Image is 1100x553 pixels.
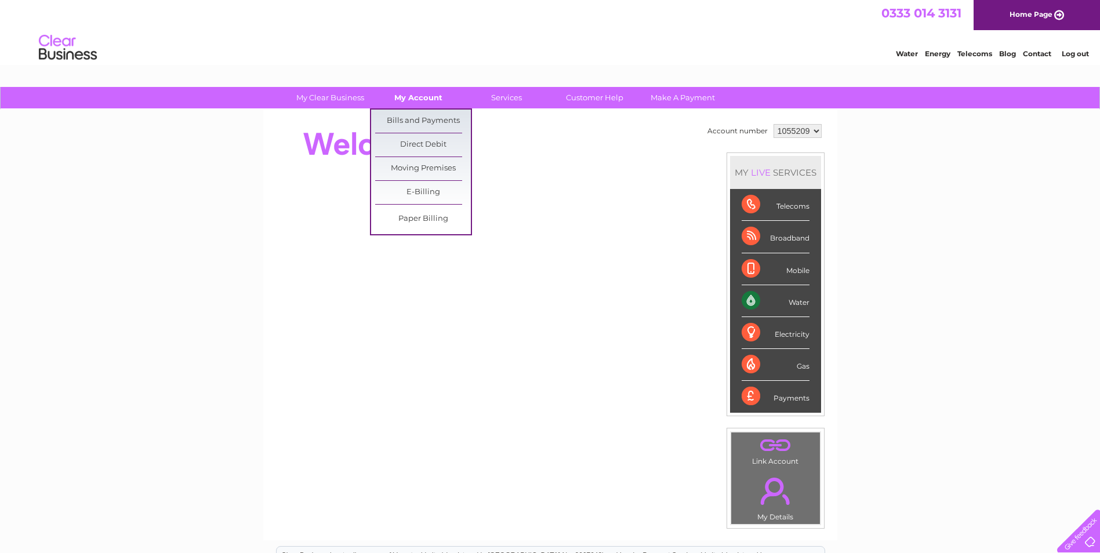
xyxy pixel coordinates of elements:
[742,285,809,317] div: Water
[371,87,466,108] a: My Account
[999,49,1016,58] a: Blog
[881,6,961,20] a: 0333 014 3131
[459,87,554,108] a: Services
[1062,49,1089,58] a: Log out
[547,87,642,108] a: Customer Help
[1023,49,1051,58] a: Contact
[375,181,471,204] a: E-Billing
[749,167,773,178] div: LIVE
[731,468,821,525] td: My Details
[277,6,825,56] div: Clear Business is a trading name of Verastar Limited (registered in [GEOGRAPHIC_DATA] No. 3667643...
[742,381,809,412] div: Payments
[375,208,471,231] a: Paper Billing
[731,432,821,468] td: Link Account
[730,156,821,189] div: MY SERVICES
[375,110,471,133] a: Bills and Payments
[742,253,809,285] div: Mobile
[734,471,817,511] a: .
[925,49,950,58] a: Energy
[742,189,809,221] div: Telecoms
[282,87,378,108] a: My Clear Business
[742,221,809,253] div: Broadband
[896,49,918,58] a: Water
[375,157,471,180] a: Moving Premises
[635,87,731,108] a: Make A Payment
[742,317,809,349] div: Electricity
[734,435,817,456] a: .
[957,49,992,58] a: Telecoms
[38,30,97,66] img: logo.png
[375,133,471,157] a: Direct Debit
[705,121,771,141] td: Account number
[742,349,809,381] div: Gas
